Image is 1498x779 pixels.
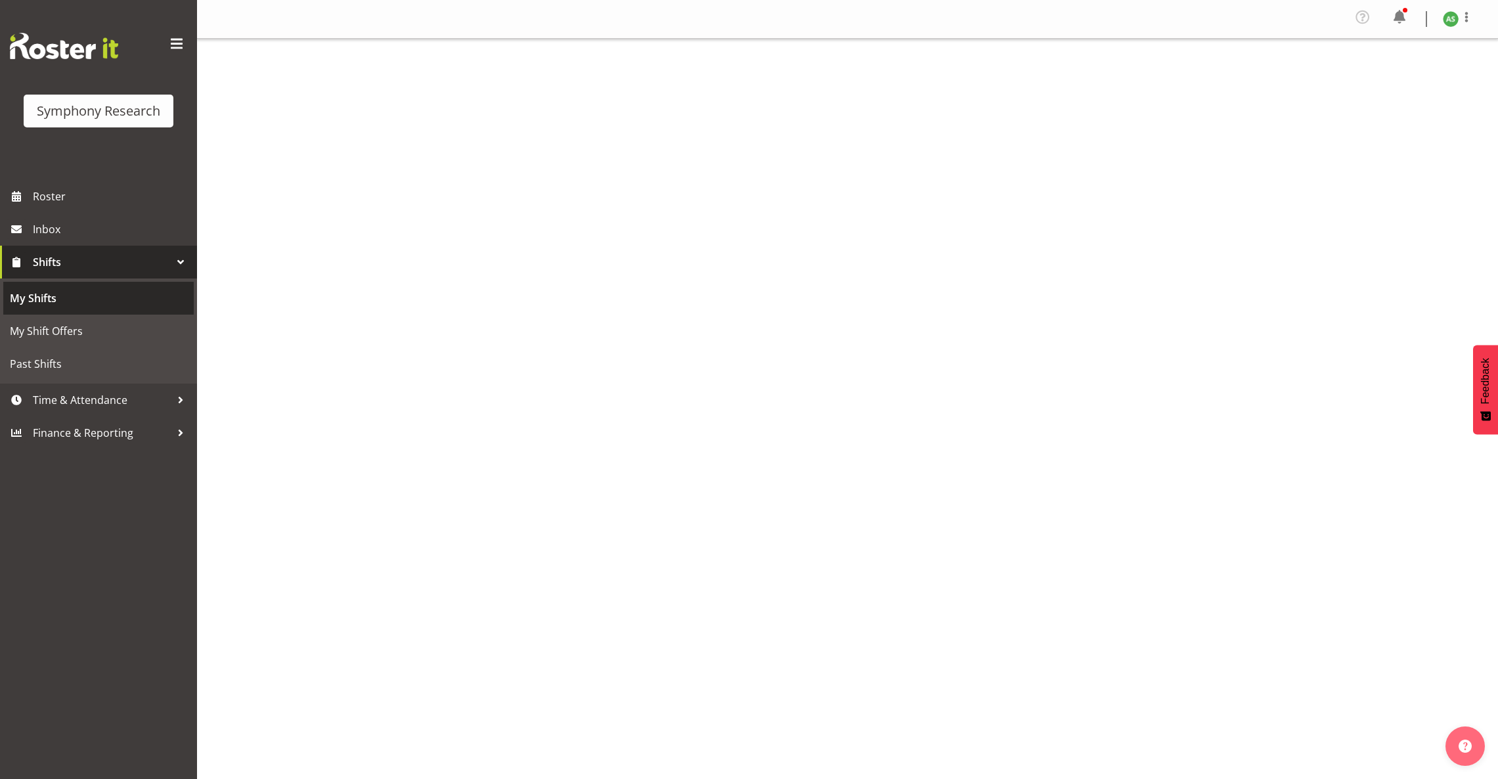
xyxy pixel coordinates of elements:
[10,33,118,59] img: Rosterit website logo
[33,219,190,239] span: Inbox
[1459,740,1472,753] img: help-xxl-2.png
[10,321,187,341] span: My Shift Offers
[3,282,194,315] a: My Shifts
[10,354,187,374] span: Past Shifts
[1443,11,1459,27] img: ange-steiger11422.jpg
[33,252,171,272] span: Shifts
[33,390,171,410] span: Time & Attendance
[37,101,160,121] div: Symphony Research
[1473,345,1498,434] button: Feedback - Show survey
[33,423,171,443] span: Finance & Reporting
[1480,358,1491,404] span: Feedback
[3,315,194,347] a: My Shift Offers
[33,187,190,206] span: Roster
[10,288,187,308] span: My Shifts
[3,347,194,380] a: Past Shifts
